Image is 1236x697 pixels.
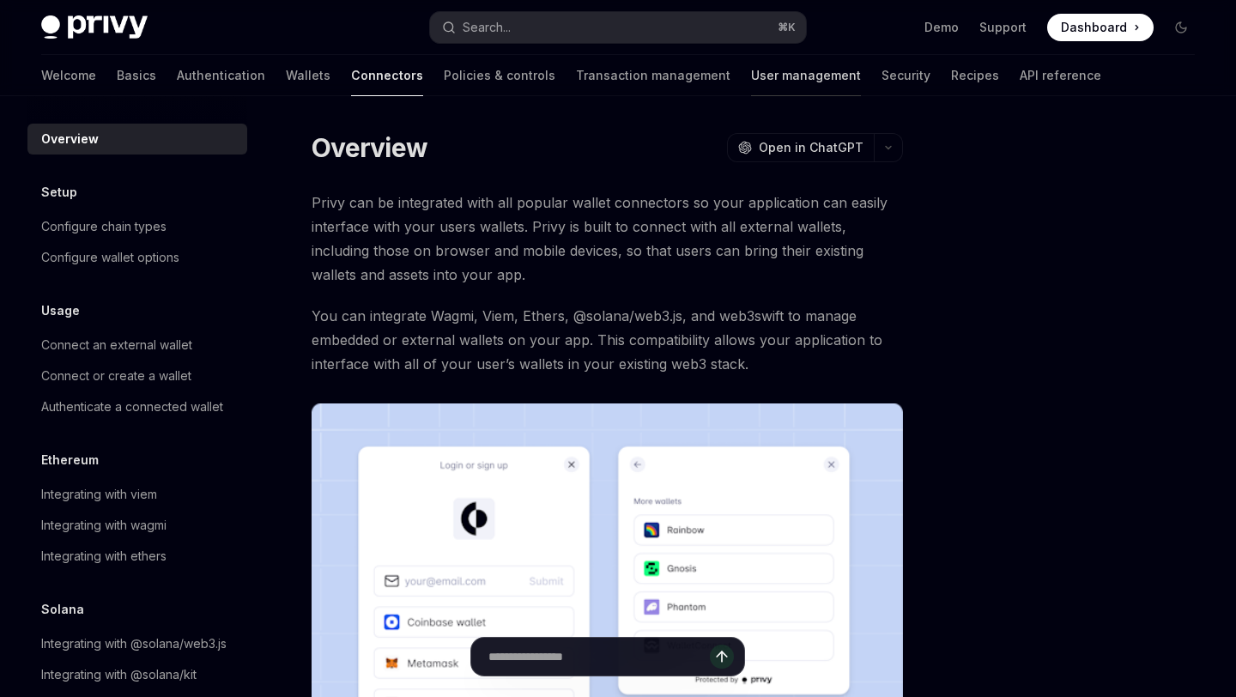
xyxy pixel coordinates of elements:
[710,645,734,669] button: Send message
[430,12,805,43] button: Search...⌘K
[27,659,247,690] a: Integrating with @solana/kit
[27,541,247,572] a: Integrating with ethers
[778,21,796,34] span: ⌘ K
[27,242,247,273] a: Configure wallet options
[41,599,84,620] h5: Solana
[312,132,427,163] h1: Overview
[351,55,423,96] a: Connectors
[882,55,930,96] a: Security
[727,133,874,162] button: Open in ChatGPT
[463,17,511,38] div: Search...
[312,191,903,287] span: Privy can be integrated with all popular wallet connectors so your application can easily interfa...
[27,330,247,361] a: Connect an external wallet
[41,397,223,417] div: Authenticate a connected wallet
[1020,55,1101,96] a: API reference
[759,139,863,156] span: Open in ChatGPT
[41,55,96,96] a: Welcome
[444,55,555,96] a: Policies & controls
[1061,19,1127,36] span: Dashboard
[1047,14,1154,41] a: Dashboard
[41,515,167,536] div: Integrating with wagmi
[924,19,959,36] a: Demo
[41,216,167,237] div: Configure chain types
[41,450,99,470] h5: Ethereum
[41,247,179,268] div: Configure wallet options
[312,304,903,376] span: You can integrate Wagmi, Viem, Ethers, @solana/web3.js, and web3swift to manage embedded or exter...
[27,510,247,541] a: Integrating with wagmi
[27,391,247,422] a: Authenticate a connected wallet
[979,19,1027,36] a: Support
[41,129,99,149] div: Overview
[751,55,861,96] a: User management
[41,664,197,685] div: Integrating with @solana/kit
[177,55,265,96] a: Authentication
[41,546,167,567] div: Integrating with ethers
[27,479,247,510] a: Integrating with viem
[27,211,247,242] a: Configure chain types
[951,55,999,96] a: Recipes
[27,124,247,155] a: Overview
[41,633,227,654] div: Integrating with @solana/web3.js
[286,55,330,96] a: Wallets
[41,182,77,203] h5: Setup
[27,628,247,659] a: Integrating with @solana/web3.js
[41,366,191,386] div: Connect or create a wallet
[576,55,730,96] a: Transaction management
[41,484,157,505] div: Integrating with viem
[27,361,247,391] a: Connect or create a wallet
[1167,14,1195,41] button: Toggle dark mode
[41,335,192,355] div: Connect an external wallet
[41,15,148,39] img: dark logo
[41,300,80,321] h5: Usage
[117,55,156,96] a: Basics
